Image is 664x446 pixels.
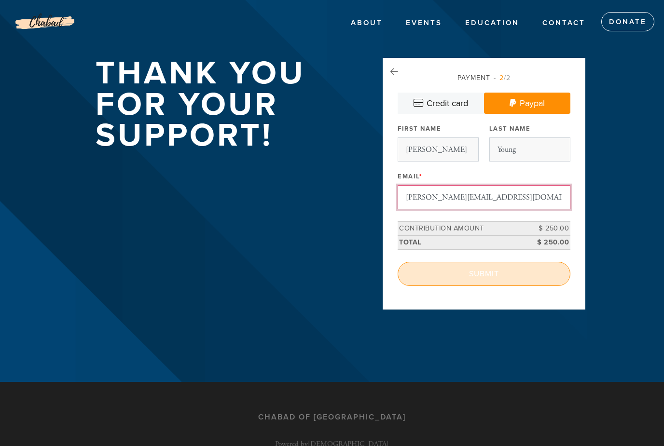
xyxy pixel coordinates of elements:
label: Last Name [489,124,531,133]
input: Submit [398,262,570,286]
a: EVENTS [399,14,449,32]
td: $ 250.00 [527,222,570,236]
h1: Thank you for your support! [96,58,351,151]
div: Payment [398,73,570,83]
label: First Name [398,124,441,133]
td: Contribution Amount [398,222,527,236]
span: This field is required. [419,173,423,180]
span: 2 [499,74,504,82]
a: Donate [601,12,654,31]
td: Total [398,235,527,249]
a: Paypal [484,93,570,114]
td: $ 250.00 [527,235,570,249]
a: ABOUT [344,14,390,32]
a: EDUCATION [458,14,526,32]
a: Contact [535,14,593,32]
a: Credit card [398,93,484,114]
h3: Chabad of [GEOGRAPHIC_DATA] [258,413,406,422]
img: Logo%20without%20address_0.png [14,5,75,40]
label: Email [398,172,422,181]
span: /2 [494,74,511,82]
